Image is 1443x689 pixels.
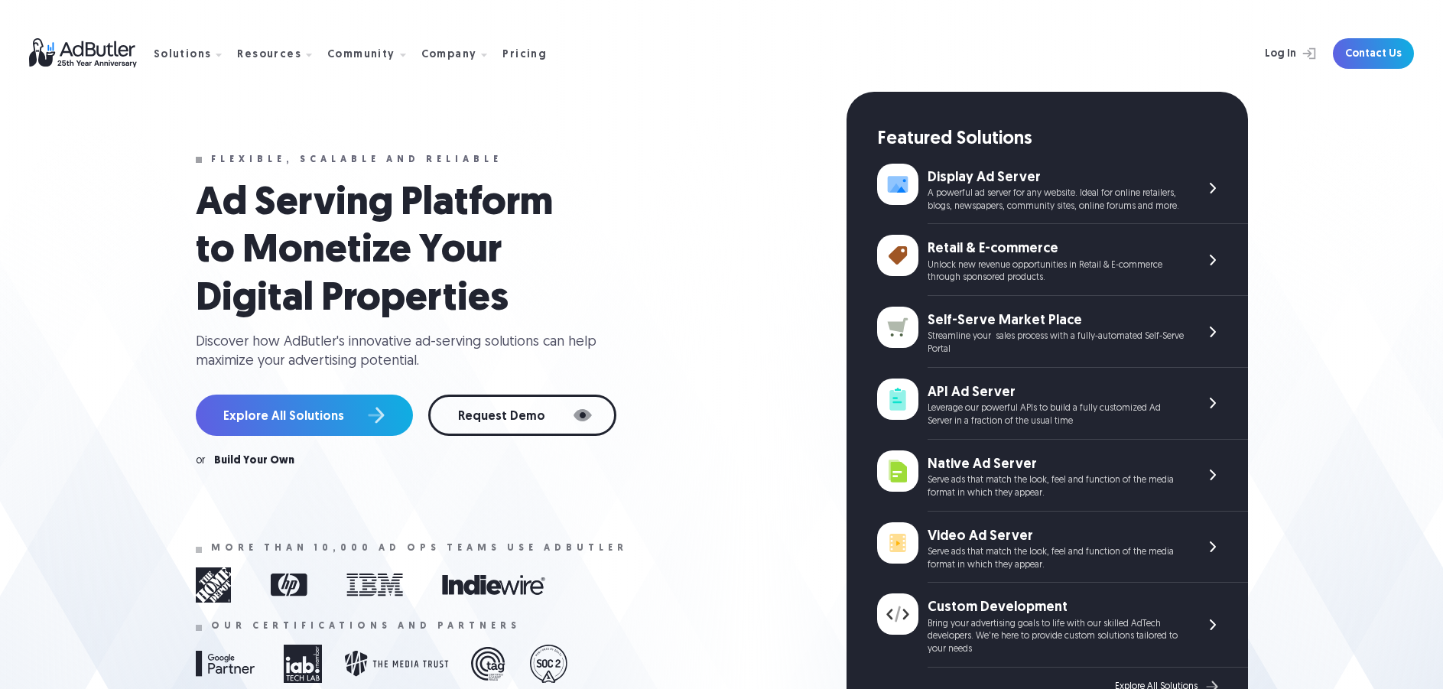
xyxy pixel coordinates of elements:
a: Build Your Own [214,456,294,466]
div: Company [421,50,477,60]
div: Resources [237,50,301,60]
a: Contact Us [1333,38,1414,69]
a: Custom Development Bring your advertising goals to life with our skilled AdTech developers. We're... [877,583,1248,668]
a: Pricing [502,47,559,60]
div: Serve ads that match the look, feel and function of the media format in which they appear. [928,546,1184,572]
div: Self-Serve Market Place [928,311,1184,330]
div: Community [327,50,395,60]
a: Request Demo [428,395,616,436]
div: Pricing [502,50,547,60]
a: Log In [1224,38,1324,69]
div: Flexible, scalable and reliable [211,154,502,165]
div: Streamline your sales process with a fully-automated Self-Serve Portal [928,330,1184,356]
div: Video Ad Server [928,527,1184,546]
div: Solutions [154,50,212,60]
div: Leverage our powerful APIs to build a fully customized Ad Server in a fraction of the usual time [928,402,1184,428]
div: More than 10,000 ad ops teams use adbutler [211,543,628,554]
a: Self-Serve Market Place Streamline your sales process with a fully-automated Self-Serve Portal [877,296,1248,368]
div: Display Ad Server [928,168,1184,187]
div: Featured Solutions [877,127,1248,153]
a: Explore All Solutions [196,395,413,436]
div: A powerful ad server for any website. Ideal for online retailers, blogs, newspapers, community si... [928,187,1184,213]
div: Custom Development [928,598,1184,617]
a: Video Ad Server Serve ads that match the look, feel and function of the media format in which the... [877,512,1248,583]
div: or [196,456,205,466]
div: Unlock new revenue opportunities in Retail & E-commerce through sponsored products. [928,259,1184,285]
a: Native Ad Server Serve ads that match the look, feel and function of the media format in which th... [877,440,1248,512]
a: Retail & E-commerce Unlock new revenue opportunities in Retail & E-commerce through sponsored pro... [877,224,1248,296]
div: Native Ad Server [928,455,1184,474]
div: Serve ads that match the look, feel and function of the media format in which they appear. [928,474,1184,500]
div: Retail & E-commerce [928,239,1184,258]
a: API Ad Server Leverage our powerful APIs to build a fully customized Ad Server in a fraction of t... [877,368,1248,440]
div: API Ad Server [928,383,1184,402]
h1: Ad Serving Platform to Monetize Your Digital Properties [196,180,593,323]
div: Discover how AdButler's innovative ad-serving solutions can help maximize your advertising potent... [196,333,609,371]
a: Display Ad Server A powerful ad server for any website. Ideal for online retailers, blogs, newspa... [877,153,1248,225]
div: Bring your advertising goals to life with our skilled AdTech developers. We're here to provide cu... [928,618,1184,656]
div: Our certifications and partners [211,621,521,632]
